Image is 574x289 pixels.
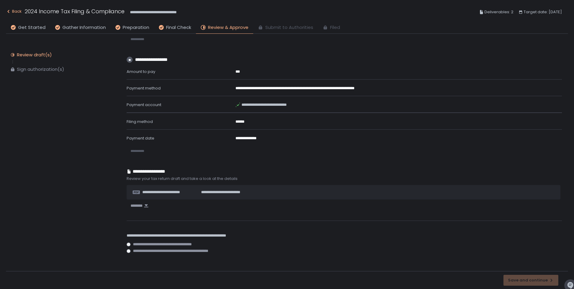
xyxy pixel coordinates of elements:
span: Submit to Authorities [265,24,313,31]
span: Gather Information [62,24,106,31]
span: Final Check [166,24,191,31]
div: Review draft(s) [17,52,52,58]
div: Back [6,8,22,15]
span: Review & Approve [208,24,248,31]
span: Amount to pay [127,69,155,74]
div: Sign authorization(s) [17,66,64,72]
span: Filing method [127,119,153,124]
span: Preparation [123,24,149,31]
span: Payment date [127,135,154,141]
span: Filed [330,24,340,31]
span: Review your tax return draft and take a look at the details [127,176,562,181]
h1: 2024 Income Tax Filing & Compliance [25,7,125,15]
span: Payment method [127,85,161,91]
span: Target date: [DATE] [524,8,562,16]
span: Get Started [18,24,46,31]
button: Back [6,7,22,17]
span: Payment account [127,102,161,108]
span: Deliverables: 2 [484,8,513,16]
